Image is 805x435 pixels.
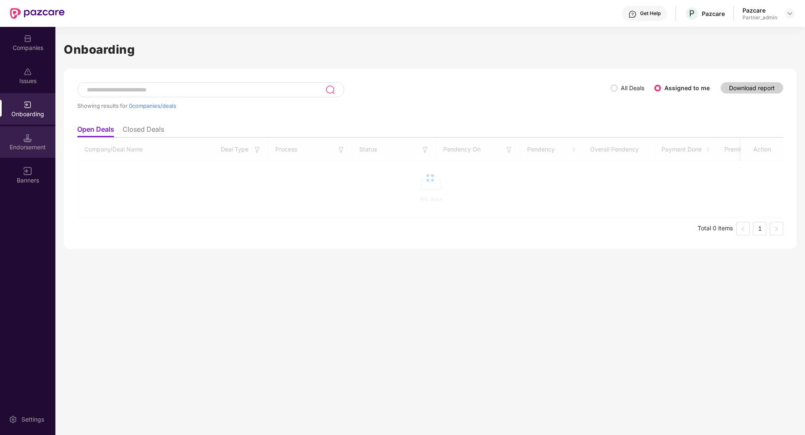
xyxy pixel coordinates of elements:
[325,85,335,95] img: svg+xml;base64,PHN2ZyB3aWR0aD0iMjQiIGhlaWdodD0iMjUiIHZpZXdCb3g9IjAgMCAyNCAyNSIgZmlsbD0ibm9uZSIgeG...
[787,10,793,17] img: svg+xml;base64,PHN2ZyBpZD0iRHJvcGRvd24tMzJ4MzIiIHhtbG5zPSJodHRwOi8vd3d3LnczLm9yZy8yMDAwL3N2ZyIgd2...
[77,125,114,137] li: Open Deals
[77,102,611,109] div: Showing results for
[736,222,750,235] button: left
[24,101,32,109] img: svg+xml;base64,PHN2ZyB3aWR0aD0iMjAiIGhlaWdodD0iMjAiIHZpZXdCb3g9IjAgMCAyMCAyMCIgZmlsbD0ibm9uZSIgeG...
[129,102,176,109] span: 0 companies/deals
[640,10,661,17] div: Get Help
[698,222,733,235] li: Total 0 items
[774,227,779,232] span: right
[9,415,17,424] img: svg+xml;base64,PHN2ZyBpZD0iU2V0dGluZy0yMHgyMCIgeG1sbnM9Imh0dHA6Ly93d3cudzMub3JnLzIwMDAvc3ZnIiB3aW...
[24,167,32,175] img: svg+xml;base64,PHN2ZyB3aWR0aD0iMTYiIGhlaWdodD0iMTYiIHZpZXdCb3g9IjAgMCAxNiAxNiIgZmlsbD0ibm9uZSIgeG...
[721,82,783,94] button: Download report
[770,222,783,235] button: right
[770,222,783,235] li: Next Page
[736,222,750,235] li: Previous Page
[24,134,32,142] img: svg+xml;base64,PHN2ZyB3aWR0aD0iMTQuNSIgaGVpZ2h0PSIxNC41IiB2aWV3Qm94PSIwIDAgMTYgMTYiIGZpbGw9Im5vbm...
[24,34,32,43] img: svg+xml;base64,PHN2ZyBpZD0iQ29tcGFuaWVzIiB4bWxucz0iaHR0cDovL3d3dy53My5vcmcvMjAwMC9zdmciIHdpZHRoPS...
[64,40,797,59] h1: Onboarding
[742,6,777,14] div: Pazcare
[753,222,766,235] a: 1
[664,84,710,91] label: Assigned to me
[742,14,777,21] div: Partner_admin
[123,125,164,137] li: Closed Deals
[621,84,644,91] label: All Deals
[19,415,47,424] div: Settings
[702,10,725,18] div: Pazcare
[689,8,695,18] span: P
[24,68,32,76] img: svg+xml;base64,PHN2ZyBpZD0iSXNzdWVzX2Rpc2FibGVkIiB4bWxucz0iaHR0cDovL3d3dy53My5vcmcvMjAwMC9zdmciIH...
[740,227,745,232] span: left
[628,10,637,18] img: svg+xml;base64,PHN2ZyBpZD0iSGVscC0zMngzMiIgeG1sbnM9Imh0dHA6Ly93d3cudzMub3JnLzIwMDAvc3ZnIiB3aWR0aD...
[10,8,65,19] img: New Pazcare Logo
